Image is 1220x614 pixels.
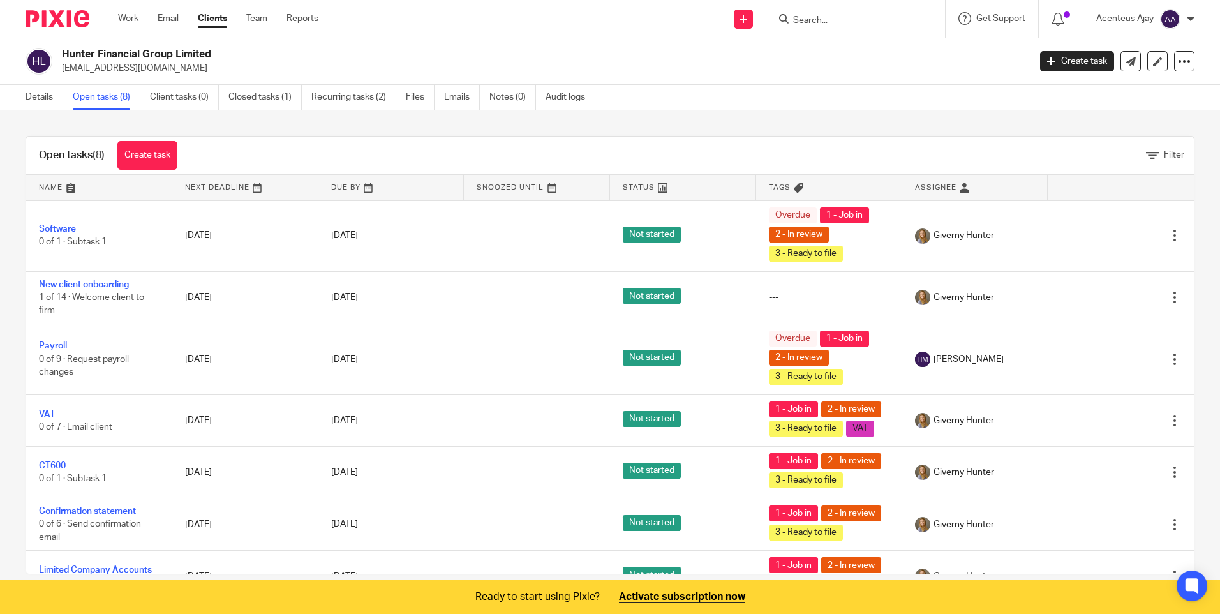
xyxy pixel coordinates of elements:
[1040,51,1114,71] a: Create task
[444,85,480,110] a: Emails
[769,557,818,573] span: 1 - Job in
[820,207,869,223] span: 1 - Job in
[769,291,889,304] div: ---
[769,207,817,223] span: Overdue
[172,446,318,498] td: [DATE]
[39,149,105,162] h1: Open tasks
[934,291,994,304] span: Giverny Hunter
[821,505,881,521] span: 2 - In review
[623,350,681,366] span: Not started
[934,466,994,479] span: Giverny Hunter
[623,567,681,583] span: Not started
[331,468,358,477] span: [DATE]
[158,12,179,25] a: Email
[39,410,55,419] a: VAT
[39,238,107,247] span: 0 of 1 · Subtask 1
[477,184,544,191] span: Snoozed Until
[934,518,994,531] span: Giverny Hunter
[331,520,358,529] span: [DATE]
[172,551,318,603] td: [DATE]
[118,12,138,25] a: Work
[26,48,52,75] img: svg%3E
[546,85,595,110] a: Audit logs
[623,515,681,531] span: Not started
[228,85,302,110] a: Closed tasks (1)
[769,369,843,385] span: 3 - Ready to file
[150,85,219,110] a: Client tasks (0)
[489,85,536,110] a: Notes (0)
[623,227,681,243] span: Not started
[26,10,89,27] img: Pixie
[62,62,1021,75] p: [EMAIL_ADDRESS][DOMAIN_NAME]
[769,227,829,243] span: 2 - In review
[331,293,358,302] span: [DATE]
[39,474,107,483] span: 0 of 1 · Subtask 1
[39,293,144,315] span: 1 of 14 · Welcome client to firm
[39,280,129,289] a: New client onboarding
[93,150,105,160] span: (8)
[915,465,930,480] img: GH%20LinkedIn%20Photo.jpg
[73,85,140,110] a: Open tasks (8)
[172,271,318,324] td: [DATE]
[934,229,994,242] span: Giverny Hunter
[623,463,681,479] span: Not started
[172,324,318,394] td: [DATE]
[934,353,1004,366] span: [PERSON_NAME]
[623,288,681,304] span: Not started
[26,85,63,110] a: Details
[406,85,435,110] a: Files
[172,498,318,550] td: [DATE]
[331,231,358,240] span: [DATE]
[820,331,869,347] span: 1 - Job in
[934,570,994,583] span: Giverny Hunter
[331,416,358,425] span: [DATE]
[846,421,874,437] span: VAT
[39,225,76,234] a: Software
[769,421,843,437] span: 3 - Ready to file
[769,505,818,521] span: 1 - Job in
[821,557,881,573] span: 2 - In review
[1096,12,1154,25] p: Acenteus Ajay
[39,341,67,350] a: Payroll
[331,355,358,364] span: [DATE]
[1160,9,1180,29] img: svg%3E
[172,200,318,271] td: [DATE]
[769,331,817,347] span: Overdue
[915,290,930,305] img: GH%20LinkedIn%20Photo.jpg
[246,12,267,25] a: Team
[172,394,318,446] td: [DATE]
[769,350,829,366] span: 2 - In review
[915,413,930,428] img: GH%20LinkedIn%20Photo.jpg
[1164,151,1184,160] span: Filter
[976,14,1025,23] span: Get Support
[769,453,818,469] span: 1 - Job in
[915,352,930,367] img: svg%3E
[821,401,881,417] span: 2 - In review
[934,414,994,427] span: Giverny Hunter
[769,401,818,417] span: 1 - Job in
[286,12,318,25] a: Reports
[311,85,396,110] a: Recurring tasks (2)
[39,520,141,543] span: 0 of 6 · Send confirmation email
[331,572,358,581] span: [DATE]
[62,48,829,61] h2: Hunter Financial Group Limited
[821,453,881,469] span: 2 - In review
[39,423,112,431] span: 0 of 7 · Email client
[623,184,655,191] span: Status
[198,12,227,25] a: Clients
[39,461,66,470] a: CT600
[39,507,136,516] a: Confirmation statement
[117,141,177,170] a: Create task
[769,472,843,488] span: 3 - Ready to file
[623,411,681,427] span: Not started
[39,565,152,574] a: Limited Company Accounts
[915,517,930,532] img: GH%20LinkedIn%20Photo.jpg
[769,246,843,262] span: 3 - Ready to file
[792,15,907,27] input: Search
[915,569,930,584] img: GH%20LinkedIn%20Photo.jpg
[39,355,129,377] span: 0 of 9 · Request payroll changes
[769,184,791,191] span: Tags
[915,228,930,244] img: GH%20LinkedIn%20Photo.jpg
[769,525,843,541] span: 3 - Ready to file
